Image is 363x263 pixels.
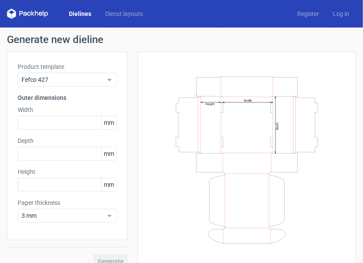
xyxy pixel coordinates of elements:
[18,198,117,207] label: Paper thickness
[18,93,117,102] h3: Outer dimensions
[244,98,252,102] text: Width
[101,147,116,160] span: mm
[18,136,117,145] label: Depth
[18,62,117,71] label: Product template
[276,122,279,130] text: Depth
[98,9,150,18] a: Diecut layouts
[205,102,214,105] text: Height
[290,9,326,18] a: Register
[101,116,116,129] span: mm
[18,105,117,114] label: Width
[326,9,356,18] a: Log in
[101,178,116,191] span: mm
[62,9,98,18] a: Dielines
[18,167,117,176] label: Height
[7,34,356,45] h1: Generate new dieline
[22,75,106,84] span: Fefco 427
[22,211,106,220] span: 3 mm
